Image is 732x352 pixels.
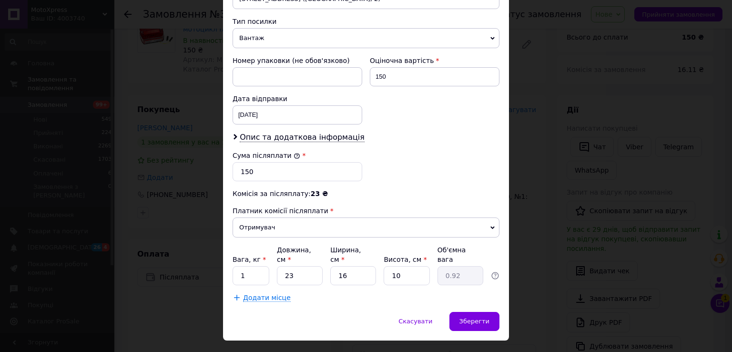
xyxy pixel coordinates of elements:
[233,94,362,104] div: Дата відправки
[370,56,499,65] div: Оціночна вартість
[311,190,328,197] span: 23 ₴
[233,28,499,48] span: Вантаж
[240,133,365,142] span: Опис та додаткова інформація
[233,217,499,238] span: Отримувач
[437,245,483,264] div: Об'ємна вага
[384,256,427,263] label: Висота, см
[233,189,499,198] div: Комісія за післяплату:
[243,294,291,302] span: Додати місце
[233,207,328,215] span: Платник комісії післяплати
[233,256,266,263] label: Вага, кг
[233,152,300,159] label: Сума післяплати
[277,246,311,263] label: Довжина, см
[330,246,361,263] label: Ширина, см
[398,318,432,325] span: Скасувати
[459,318,489,325] span: Зберегти
[233,56,362,65] div: Номер упаковки (не обов'язково)
[233,18,276,25] span: Тип посилки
